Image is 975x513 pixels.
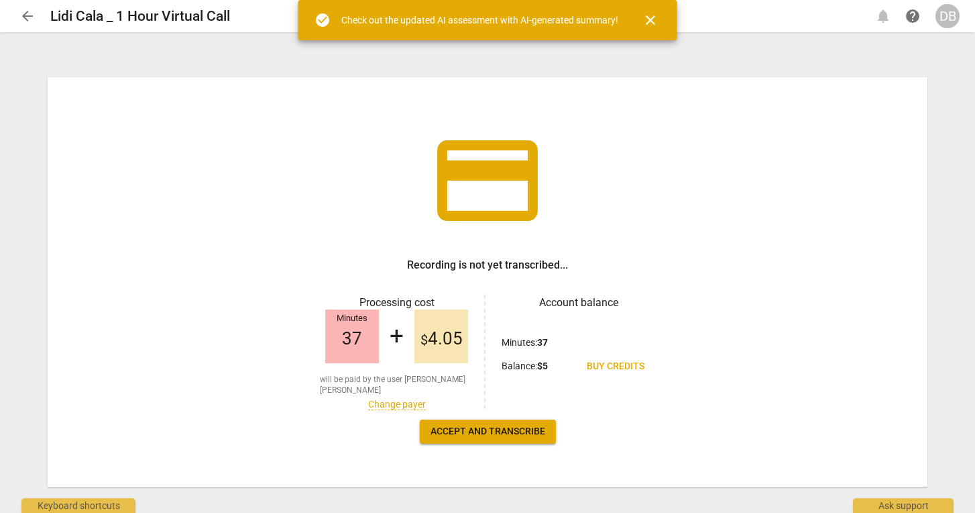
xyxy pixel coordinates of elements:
span: 4.05 [420,329,463,349]
span: help [905,8,921,24]
b: $ 5 [537,361,548,371]
span: Buy credits [587,360,644,373]
h3: Processing cost [320,295,473,311]
button: Close [634,4,667,36]
button: DB [935,4,960,28]
p: Minutes : [502,336,548,350]
div: + [390,322,404,351]
div: Minutes [325,314,379,324]
p: Balance : [502,359,548,373]
h3: Recording is not yet transcribed... [407,257,568,273]
a: Help [901,4,925,28]
a: Change payer [368,399,426,410]
span: check_circle [314,12,331,28]
span: close [642,12,658,28]
div: Check out the updated AI assessment with AI-generated summary! [341,13,618,28]
a: Buy credits [576,355,655,379]
span: will be paid by the user [PERSON_NAME] [PERSON_NAME] [320,374,473,396]
h3: Account balance [502,295,655,311]
span: Accept and transcribe [431,425,545,438]
h2: Lidi Cala _ 1 Hour Virtual Call [50,8,230,25]
span: credit_card [427,120,548,241]
span: 37 [342,329,362,349]
button: Accept and transcribe [420,420,556,444]
div: Ask support [853,498,954,513]
b: 37 [537,337,548,348]
span: $ [420,332,428,348]
div: Keyboard shortcuts [21,498,135,513]
span: arrow_back [19,8,36,24]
